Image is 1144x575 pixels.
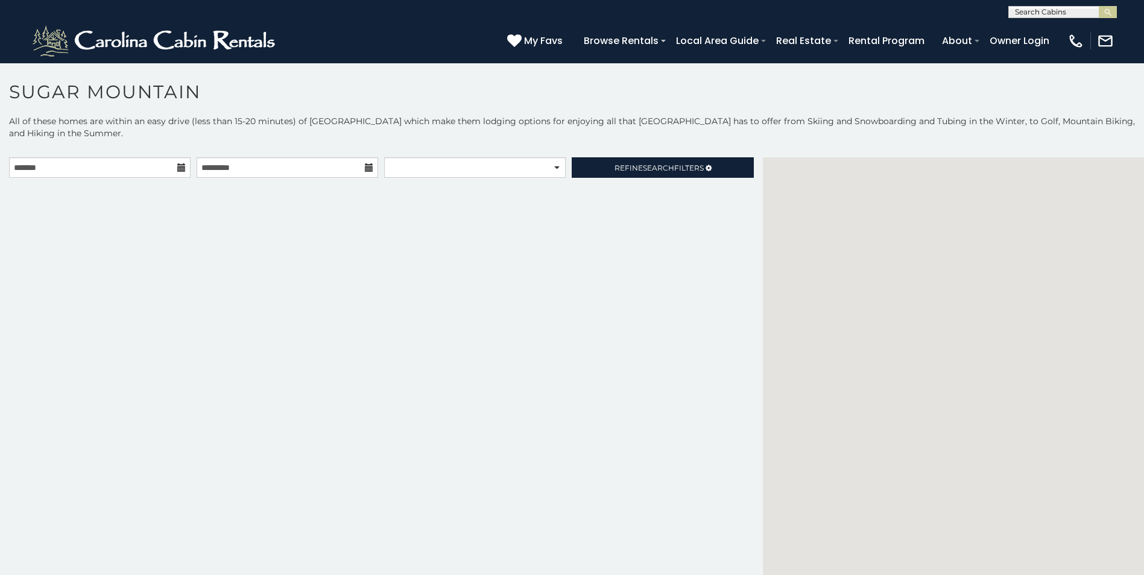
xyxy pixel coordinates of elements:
span: Search [643,163,674,172]
a: Browse Rentals [578,30,665,51]
a: RefineSearchFilters [572,157,753,178]
img: mail-regular-white.png [1097,33,1114,49]
a: My Favs [507,33,566,49]
span: My Favs [524,33,563,48]
a: Rental Program [842,30,931,51]
span: Refine Filters [615,163,704,172]
a: Local Area Guide [670,30,765,51]
img: White-1-2.png [30,23,280,59]
a: Owner Login [984,30,1055,51]
a: About [936,30,978,51]
img: phone-regular-white.png [1067,33,1084,49]
a: Real Estate [770,30,837,51]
